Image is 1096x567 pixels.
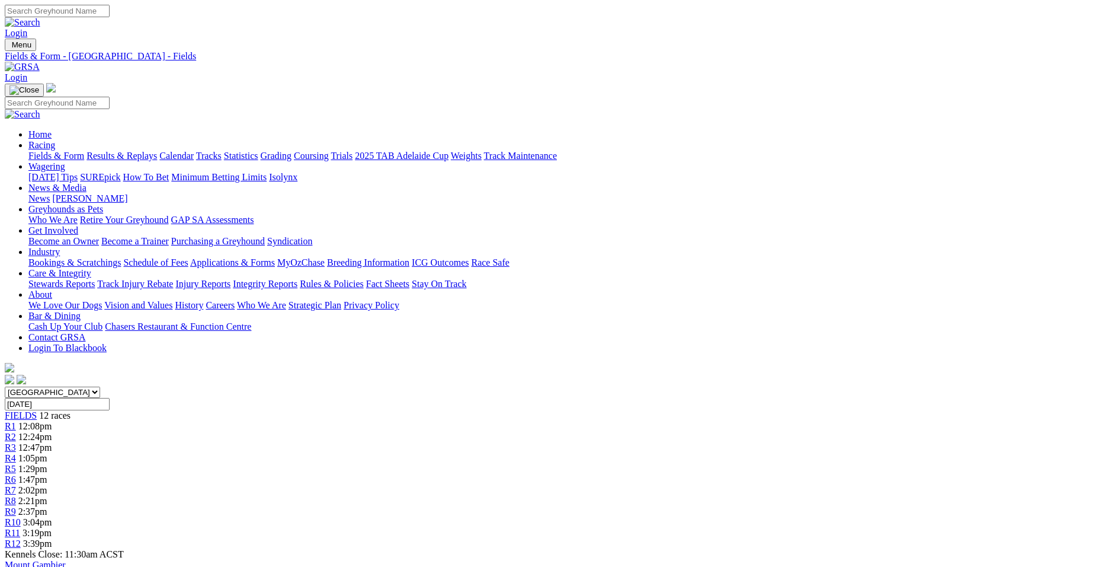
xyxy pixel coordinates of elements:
span: 12:08pm [18,421,52,431]
span: R8 [5,496,16,506]
span: 2:02pm [18,485,47,495]
a: Fields & Form [28,151,84,161]
span: 1:05pm [18,453,47,463]
a: R6 [5,474,16,485]
a: Strategic Plan [289,300,341,310]
a: Track Maintenance [484,151,557,161]
img: logo-grsa-white.png [5,363,14,372]
a: Become a Trainer [101,236,169,246]
img: facebook.svg [5,375,14,384]
a: Injury Reports [175,279,230,289]
a: 2025 TAB Adelaide Cup [355,151,448,161]
a: Cash Up Your Club [28,321,102,332]
span: 12:24pm [18,432,52,442]
span: Menu [12,40,31,49]
a: Care & Integrity [28,268,91,278]
div: Racing [28,151,1091,161]
a: Syndication [267,236,312,246]
span: Kennels Close: 11:30am ACST [5,549,124,559]
img: GRSA [5,62,40,72]
a: Who We Are [237,300,286,310]
a: Login [5,72,27,82]
div: Care & Integrity [28,279,1091,289]
div: Industry [28,257,1091,268]
a: Wagering [28,161,65,171]
span: 12:47pm [18,442,52,453]
a: GAP SA Assessments [171,215,254,225]
img: twitter.svg [17,375,26,384]
a: Race Safe [471,257,509,267]
a: R5 [5,464,16,474]
a: Careers [206,300,235,310]
a: Purchasing a Greyhound [171,236,265,246]
a: Track Injury Rebate [97,279,173,289]
a: R1 [5,421,16,431]
a: Rules & Policies [300,279,364,289]
a: Statistics [224,151,258,161]
a: FIELDS [5,410,37,421]
div: News & Media [28,193,1091,204]
div: Wagering [28,172,1091,183]
a: Who We Are [28,215,78,225]
a: Minimum Betting Limits [171,172,267,182]
img: Search [5,109,40,120]
span: 1:29pm [18,464,47,474]
button: Toggle navigation [5,39,36,51]
a: How To Bet [123,172,169,182]
a: [PERSON_NAME] [52,193,127,203]
a: R9 [5,507,16,517]
a: Fields & Form - [GEOGRAPHIC_DATA] - Fields [5,51,1091,62]
a: Breeding Information [327,257,409,267]
span: 2:37pm [18,507,47,517]
a: Login [5,28,27,38]
span: 2:21pm [18,496,47,506]
a: Calendar [159,151,194,161]
div: Get Involved [28,236,1091,247]
a: Tracks [196,151,222,161]
a: Chasers Restaurant & Function Centre [105,321,251,332]
a: Stewards Reports [28,279,95,289]
a: Trials [331,151,352,161]
a: R3 [5,442,16,453]
span: 1:47pm [18,474,47,485]
a: History [175,300,203,310]
a: Bar & Dining [28,311,81,321]
a: R7 [5,485,16,495]
a: Privacy Policy [344,300,399,310]
input: Search [5,5,110,17]
img: Close [9,85,39,95]
a: ICG Outcomes [412,257,469,267]
a: Racing [28,140,55,150]
img: logo-grsa-white.png [46,83,56,93]
a: R10 [5,517,21,527]
a: R11 [5,528,20,538]
a: Coursing [294,151,329,161]
a: Integrity Reports [233,279,297,289]
div: Bar & Dining [28,321,1091,332]
a: Schedule of Fees [123,257,188,267]
a: Isolynx [269,172,297,182]
a: Grading [261,151,291,161]
a: Stay On Track [412,279,466,289]
input: Search [5,97,110,109]
a: News & Media [28,183,86,193]
span: 3:04pm [23,517,52,527]
a: About [28,289,52,300]
a: R4 [5,453,16,463]
a: Results & Replays [86,151,157,161]
a: Become an Owner [28,236,99,246]
a: Vision and Values [104,300,172,310]
span: R12 [5,539,21,549]
a: Greyhounds as Pets [28,204,103,214]
a: R2 [5,432,16,442]
img: Search [5,17,40,28]
a: SUREpick [80,172,120,182]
